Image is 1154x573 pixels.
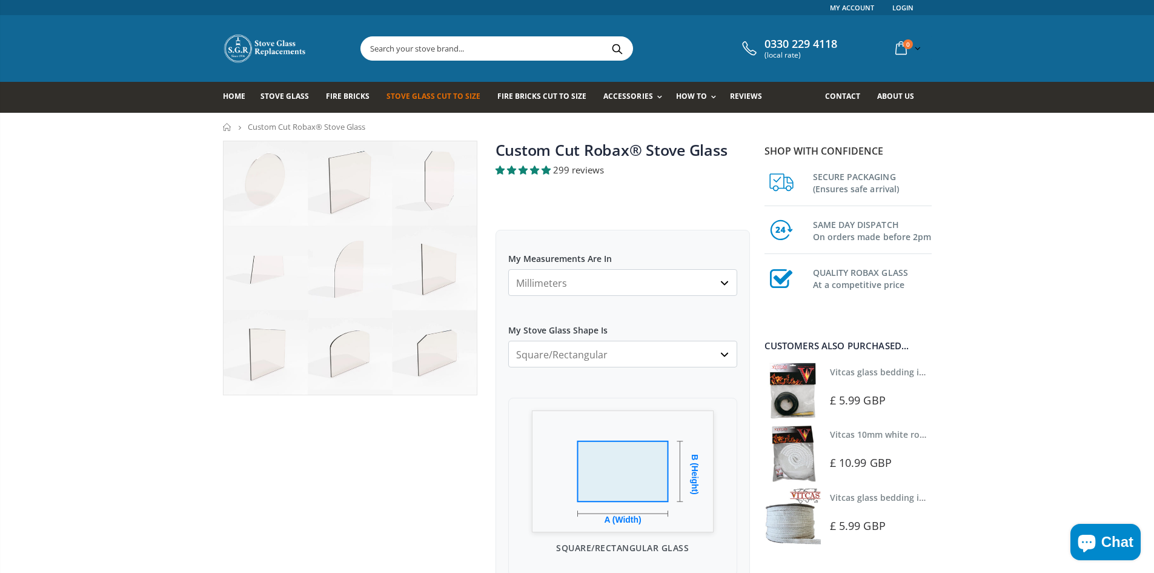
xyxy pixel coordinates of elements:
a: Home [223,123,232,131]
p: Shop with confidence [764,144,932,158]
span: How To [676,91,707,101]
a: About us [877,82,923,113]
img: Vitcas stove glass bedding in tape [764,363,821,419]
a: Fire Bricks [326,82,379,113]
span: £ 10.99 GBP [830,455,892,470]
div: Customers also purchased... [764,341,932,350]
span: Accessories [603,91,652,101]
img: Stove Glass Replacement [223,33,308,64]
span: Fire Bricks Cut To Size [497,91,586,101]
a: Accessories [603,82,668,113]
a: Home [223,82,254,113]
a: 0330 229 4118 (local rate) [739,38,837,59]
h3: SECURE PACKAGING (Ensures safe arrival) [813,169,932,195]
span: Fire Bricks [326,91,370,101]
a: Reviews [730,82,771,113]
a: Stove Glass Cut To Size [386,82,489,113]
label: My Measurements Are In [508,243,737,264]
span: Home [223,91,245,101]
a: Contact [825,82,869,113]
span: 4.94 stars [496,164,553,176]
inbox-online-store-chat: Shopify online store chat [1067,524,1144,563]
span: Custom Cut Robax® Stove Glass [248,121,365,132]
span: 0 [903,39,913,49]
span: £ 5.99 GBP [830,393,886,407]
a: Custom Cut Robax® Stove Glass [496,139,728,160]
label: My Stove Glass Shape Is [508,314,737,336]
a: Stove Glass [260,82,318,113]
span: Stove Glass [260,91,309,101]
a: Vitcas glass bedding in tape - 2mm x 15mm x 2 meters (White) [830,492,1087,503]
a: Vitcas 10mm white rope kit - includes rope seal and glue! [830,429,1067,440]
h3: SAME DAY DISPATCH On orders made before 2pm [813,216,932,243]
span: Contact [825,91,860,101]
button: Search [604,37,631,60]
span: Reviews [730,91,762,101]
h3: QUALITY ROBAX GLASS At a competitive price [813,264,932,291]
a: Vitcas glass bedding in tape - 2mm x 10mm x 2 meters [830,366,1056,378]
span: Stove Glass Cut To Size [386,91,480,101]
span: 299 reviews [553,164,604,176]
img: Glass Shape Preview [532,410,714,532]
span: (local rate) [764,51,837,59]
p: Square/Rectangular Glass [521,541,725,554]
a: How To [676,82,722,113]
span: About us [877,91,914,101]
a: 0 [890,36,923,60]
img: stove_glass_made_to_measure_800x_crop_center.jpg [224,141,477,395]
img: Vitcas stove glass bedding in tape [764,488,821,545]
span: £ 5.99 GBP [830,518,886,533]
input: Search your stove brand... [361,37,768,60]
span: 0330 229 4118 [764,38,837,51]
img: Vitcas white rope, glue and gloves kit 10mm [764,425,821,481]
a: Fire Bricks Cut To Size [497,82,595,113]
